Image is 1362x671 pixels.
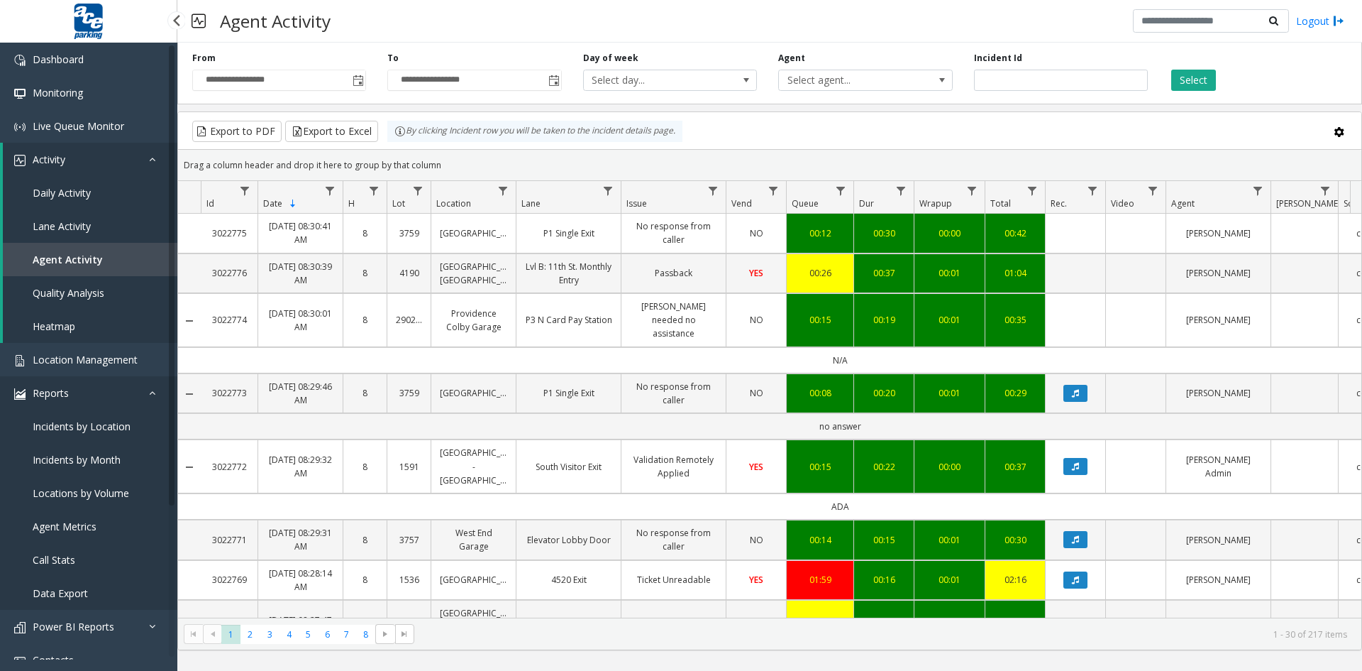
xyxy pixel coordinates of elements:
a: H Filter Menu [365,181,384,200]
span: Issue [626,197,647,209]
a: 3022775 [209,227,249,240]
span: Page 8 [356,625,375,644]
a: Lvl B: 11th St. Monthly Entry [525,260,612,287]
label: Agent [778,52,805,65]
span: Toggle popup [350,70,365,90]
span: Locations by Volume [33,486,129,500]
a: 8 [352,313,378,327]
span: Page 6 [318,625,337,644]
div: 00:37 [994,460,1036,474]
div: 00:30 [994,533,1036,547]
a: 00:35 [994,313,1036,327]
a: Collapse Details [178,315,201,327]
span: Go to the last page [399,628,410,640]
span: Dur [859,197,874,209]
img: 'icon' [14,155,26,166]
a: [GEOGRAPHIC_DATA] [440,386,507,400]
a: 00:01 [923,386,976,400]
img: 'icon' [14,355,26,366]
a: 3022773 [209,386,249,400]
a: 3022774 [209,313,249,327]
span: Reports [33,386,69,400]
span: Go to the next page [380,628,391,640]
div: 00:01 [923,573,976,587]
span: Page 2 [240,625,260,644]
a: [PERSON_NAME] Admin [1175,453,1262,480]
a: P1 Single Exit [525,227,612,240]
a: [PERSON_NAME] [1175,386,1262,400]
a: P1 Single Exit [525,386,612,400]
span: Sortable [287,198,299,209]
a: 00:15 [795,460,845,474]
span: H [348,197,355,209]
span: Date [263,197,282,209]
a: [DATE] 08:29:46 AM [267,380,334,407]
a: [DATE] 08:27:47 AM [267,613,334,640]
span: NO [750,314,763,326]
span: Quality Analysis [33,286,104,300]
span: NO [750,534,763,546]
img: 'icon' [14,121,26,133]
div: 00:15 [795,313,845,327]
span: Lane Activity [33,219,91,233]
a: [DATE] 08:30:39 AM [267,260,334,287]
a: P3 N Card Pay Station [525,313,612,327]
div: Data table [178,181,1361,618]
a: Daily Activity [3,176,177,209]
span: Page 5 [299,625,318,644]
a: 00:26 [795,266,845,280]
a: Elevator Lobby Door [525,533,612,547]
span: Page 7 [337,625,356,644]
a: No response from caller [630,380,717,407]
a: 00:01 [923,313,976,327]
a: 00:00 [923,460,976,474]
a: 01:04 [994,266,1036,280]
span: Dashboard [33,53,84,66]
a: 01:59 [795,573,845,587]
a: NO [735,533,777,547]
a: No response from caller [630,219,717,246]
a: 1591 [396,460,422,474]
label: Day of week [583,52,638,65]
a: Collapse Details [178,388,201,400]
span: Location Management [33,353,138,366]
a: 4520 Exit [525,573,612,587]
div: By clicking Incident row you will be taken to the incident details page. [387,121,682,142]
span: [PERSON_NAME] [1276,197,1341,209]
div: 00:00 [923,227,976,240]
a: West End Garage [440,526,507,553]
span: Page 4 [279,625,299,644]
a: [PERSON_NAME] needed no assistance [630,300,717,341]
a: 3022772 [209,460,249,474]
span: Data Export [33,587,88,600]
span: NO [750,227,763,239]
a: Lane Filter Menu [599,181,618,200]
div: 00:37 [863,266,905,280]
div: 00:01 [923,533,976,547]
a: [GEOGRAPHIC_DATA] - [GEOGRAPHIC_DATA] [440,446,507,487]
div: 02:16 [994,573,1036,587]
div: 00:12 [795,227,845,240]
span: Call Stats [33,553,75,567]
span: Rec. [1051,197,1067,209]
a: Agent Activity [3,243,177,276]
a: NO [735,313,777,327]
a: [PERSON_NAME] [1175,266,1262,280]
span: Total [990,197,1011,209]
span: Video [1111,197,1134,209]
span: YES [749,461,763,473]
a: [PERSON_NAME] [1175,573,1262,587]
span: Select day... [584,70,722,90]
a: YES [735,460,777,474]
img: 'icon' [14,88,26,99]
a: [PERSON_NAME] [1175,533,1262,547]
span: Live Queue Monitor [33,119,124,133]
a: 00:30 [863,227,905,240]
a: No response from caller [630,526,717,553]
